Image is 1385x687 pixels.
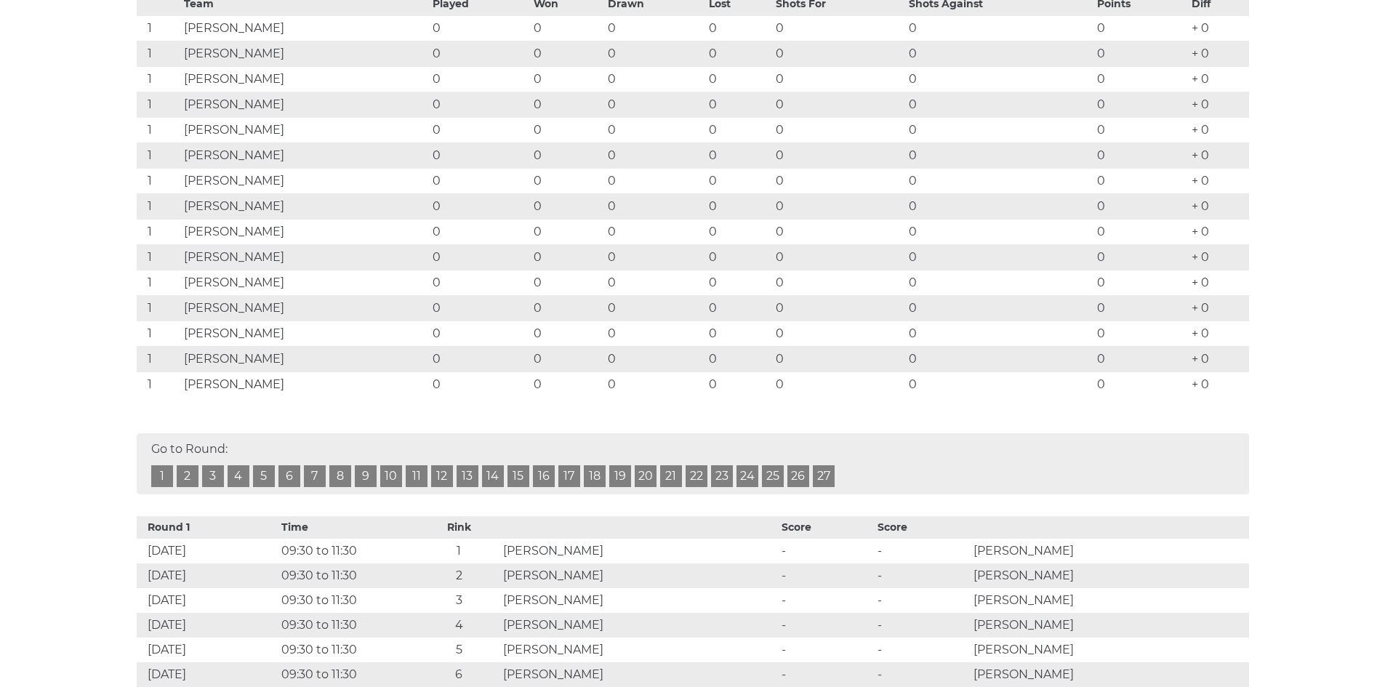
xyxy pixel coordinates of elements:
td: - [778,662,874,687]
td: 0 [530,346,604,371]
td: 0 [429,41,530,66]
td: [PERSON_NAME] [970,613,1248,638]
td: 0 [705,321,773,346]
td: 0 [530,15,604,41]
td: 1 [137,193,180,219]
td: 0 [530,66,604,92]
th: Score [778,516,874,539]
td: [PERSON_NAME] [180,142,430,168]
td: 0 [1093,346,1188,371]
td: 1 [419,539,499,563]
a: 27 [813,465,835,487]
td: [PERSON_NAME] [180,346,430,371]
a: 8 [329,465,351,487]
td: 0 [530,193,604,219]
td: [DATE] [137,563,278,588]
td: [DATE] [137,539,278,563]
td: 0 [772,270,905,295]
td: 0 [530,244,604,270]
td: 0 [705,15,773,41]
td: 09:30 to 11:30 [278,638,419,662]
td: 0 [530,41,604,66]
td: 1 [137,219,180,244]
td: 0 [772,117,905,142]
td: 0 [530,219,604,244]
td: 0 [1093,41,1188,66]
a: 19 [609,465,631,487]
td: 1 [137,346,180,371]
td: 09:30 to 11:30 [278,662,419,687]
td: + 0 [1188,346,1248,371]
a: 7 [304,465,326,487]
td: 1 [137,92,180,117]
td: + 0 [1188,244,1248,270]
a: 11 [406,465,427,487]
td: [PERSON_NAME] [180,270,430,295]
td: 0 [530,168,604,193]
td: - [874,563,970,588]
td: 0 [1093,295,1188,321]
td: 0 [604,346,705,371]
a: 18 [584,465,606,487]
td: 0 [905,142,1093,168]
td: 0 [772,66,905,92]
td: 0 [1093,66,1188,92]
th: Score [874,516,970,539]
td: 0 [604,66,705,92]
td: + 0 [1188,92,1248,117]
td: 0 [429,321,530,346]
td: 0 [1093,142,1188,168]
td: 0 [1093,321,1188,346]
td: 0 [1093,168,1188,193]
td: 0 [604,15,705,41]
td: - [778,588,874,613]
td: 0 [429,117,530,142]
td: 0 [1093,15,1188,41]
a: 14 [482,465,504,487]
td: [DATE] [137,662,278,687]
td: 5 [419,638,499,662]
td: - [778,563,874,588]
td: 0 [604,321,705,346]
a: 15 [507,465,529,487]
td: 1 [137,15,180,41]
td: [PERSON_NAME] [499,563,778,588]
a: 25 [762,465,784,487]
td: 0 [429,92,530,117]
td: [PERSON_NAME] [180,321,430,346]
td: 0 [705,371,773,397]
td: 0 [429,219,530,244]
td: + 0 [1188,41,1248,66]
th: Rink [419,516,499,539]
td: 0 [905,346,1093,371]
td: 1 [137,142,180,168]
a: 22 [686,465,707,487]
td: + 0 [1188,270,1248,295]
td: 0 [772,41,905,66]
td: 0 [905,92,1093,117]
td: 0 [530,295,604,321]
td: - [778,638,874,662]
td: 0 [1093,219,1188,244]
td: [PERSON_NAME] [180,15,430,41]
td: 1 [137,321,180,346]
td: 0 [604,142,705,168]
td: 0 [705,244,773,270]
td: 0 [905,41,1093,66]
td: [PERSON_NAME] [970,539,1248,563]
td: [PERSON_NAME] [180,244,430,270]
td: + 0 [1188,321,1248,346]
td: [DATE] [137,638,278,662]
a: 17 [558,465,580,487]
td: - [778,613,874,638]
td: 0 [530,371,604,397]
a: 24 [736,465,758,487]
td: + 0 [1188,142,1248,168]
td: 0 [772,193,905,219]
td: 1 [137,270,180,295]
td: 0 [772,321,905,346]
td: 09:30 to 11:30 [278,539,419,563]
td: 0 [705,270,773,295]
td: 0 [772,371,905,397]
td: [PERSON_NAME] [970,662,1248,687]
